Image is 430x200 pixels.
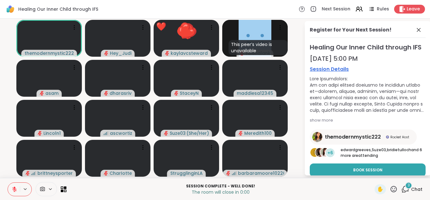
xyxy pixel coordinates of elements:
a: themodernmystic222themodernmystic222Rocket HostRocket Host [310,129,417,145]
img: ShareWell Logomark [5,4,16,14]
span: +6 [327,150,333,156]
img: themodernmystic222 [312,132,322,142]
span: Suze03 [170,130,186,136]
div: Lore Ipsumdolors: Am con adipi elitsed doeiusmo te incididun utlabo et—dolorem, aliquae, adminim,... [310,76,426,113]
button: Book Session [310,163,426,177]
div: show more [310,117,426,123]
span: ascwortiz [110,130,132,136]
span: brittneysporter [37,170,73,176]
span: audio-muted [104,91,108,95]
span: audio-muted [38,131,42,135]
span: Next Session [322,6,350,12]
img: talenalank [239,20,271,57]
span: Lincoln1 [43,130,61,136]
img: Suze03 [315,148,324,157]
span: Chat [411,186,422,192]
div: ❤️ [156,20,166,33]
span: audio-muted [25,171,30,175]
span: ✋ [377,186,383,193]
span: CharIotte [110,170,132,176]
span: 3 [408,183,410,188]
span: Meredith100 [244,130,272,136]
span: kaylavcsteward [171,50,208,56]
div: This peer’s video is unavailable [229,40,288,55]
span: bridietulloch [387,147,411,152]
span: audio-muted [164,131,168,135]
span: audio-muted [226,171,230,175]
div: Register for Your Next Session! [310,26,392,34]
span: audio-muted [104,51,109,55]
span: audio-muted [239,131,243,135]
span: Leave [407,6,420,12]
span: Healing Our Inner Child through IFS [18,6,98,12]
span: audio-muted [104,171,108,175]
img: bridietulloch [320,148,329,157]
span: audio-muted [40,91,44,95]
span: audio-muted [165,51,169,55]
span: themodernmystic222 [325,133,381,141]
span: dharasriv [110,90,132,96]
span: audio-muted [174,91,178,95]
img: Rocket Host [386,135,389,139]
span: StaceyN [180,90,199,96]
span: maddiesa12345 [237,90,273,96]
span: Rules [377,6,389,12]
span: Hey_Judi [110,50,132,56]
span: barbaramoore102264 [238,170,284,176]
span: Suze03 , [372,147,387,152]
p: The room will close in 0:00 [70,189,371,195]
span: Book Session [353,167,382,173]
span: Rocket Host [390,135,409,140]
span: ( She/Her ) [186,130,209,136]
span: edwardgreeves , [341,147,372,152]
span: Healing Our Inner Child through IFS [310,43,426,52]
span: StrugglinginLA [170,170,203,176]
p: Session Complete - well done! [70,183,371,189]
p: and 6 more are attending [341,147,426,158]
span: themodernmystic222 [25,50,74,56]
button: ❤️ [167,13,206,52]
a: Session Details [310,66,426,73]
span: asam [45,90,59,96]
div: [DATE] 5:00 PM [310,54,426,63]
span: e [314,149,316,157]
